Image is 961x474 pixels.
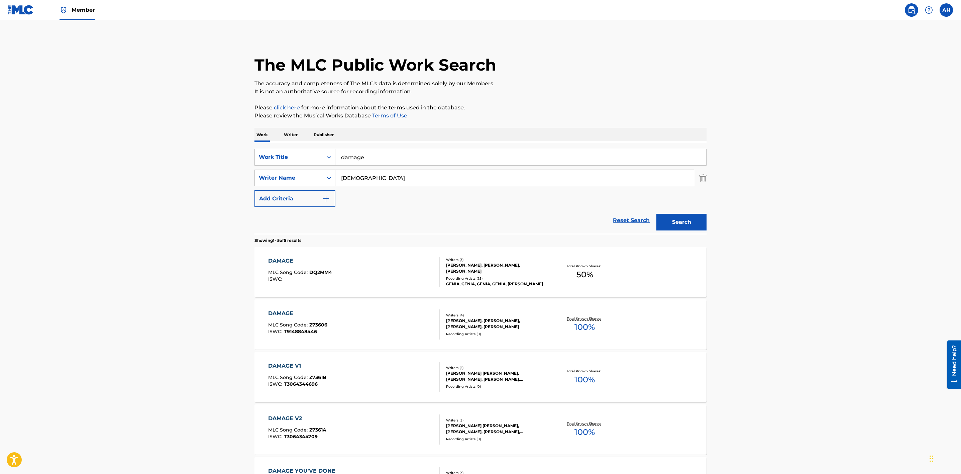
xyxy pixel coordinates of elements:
[446,313,547,318] div: Writers ( 4 )
[610,213,653,228] a: Reset Search
[309,374,326,380] span: Z7361B
[446,365,547,370] div: Writers ( 5 )
[254,190,335,207] button: Add Criteria
[284,381,318,387] span: T3064344696
[446,423,547,435] div: [PERSON_NAME] [PERSON_NAME], [PERSON_NAME], [PERSON_NAME], [PERSON_NAME], [PERSON_NAME]
[309,322,327,328] span: Z73606
[446,262,547,274] div: [PERSON_NAME], [PERSON_NAME], [PERSON_NAME]
[574,374,595,386] span: 100 %
[446,276,547,281] div: Recording Artists ( 25 )
[259,153,319,161] div: Work Title
[268,381,284,387] span: ISWC :
[574,321,595,333] span: 100 %
[309,427,326,433] span: Z7361A
[925,6,933,14] img: help
[699,170,707,186] img: Delete Criterion
[905,3,918,17] a: Public Search
[254,238,301,244] p: Showing 1 - 5 of 5 results
[284,434,318,440] span: T3064344709
[7,5,16,35] div: Need help?
[322,195,330,203] img: 9d2ae6d4665cec9f34b9.svg
[268,309,327,317] div: DAMAGE
[446,384,547,389] div: Recording Artists ( 0 )
[254,112,707,120] p: Please review the Musical Works Database
[656,214,707,230] button: Search
[446,418,547,423] div: Writers ( 5 )
[254,352,707,402] a: DAMAGE V1MLC Song Code:Z7361BISWC:T3064344696Writers (5)[PERSON_NAME] [PERSON_NAME], [PERSON_NAME...
[254,247,707,297] a: DAMAGEMLC Song Code:DQ2MM4ISWC:Writers (3)[PERSON_NAME], [PERSON_NAME], [PERSON_NAME]Recording Ar...
[268,257,332,265] div: DAMAGE
[907,6,916,14] img: search
[72,6,95,14] span: Member
[309,269,332,275] span: DQ2MM4
[446,257,547,262] div: Writers ( 3 )
[567,421,603,426] p: Total Known Shares:
[371,112,407,119] a: Terms of Use
[446,281,547,287] div: GENIA, GENIA, GENIA, GENIA, [PERSON_NAME]
[567,369,603,374] p: Total Known Shares:
[268,328,284,335] span: ISWC :
[8,5,34,15] img: MLC Logo
[254,404,707,455] a: DAMAGE V2MLC Song Code:Z7361AISWC:T3064344709Writers (5)[PERSON_NAME] [PERSON_NAME], [PERSON_NAME...
[268,276,284,282] span: ISWC :
[567,316,603,321] p: Total Known Shares:
[930,449,934,469] div: Drag
[312,128,336,142] p: Publisher
[60,6,68,14] img: Top Rightsholder
[254,88,707,96] p: It is not an authoritative source for recording information.
[576,269,593,281] span: 50 %
[259,174,319,182] div: Writer Name
[274,104,300,111] a: click here
[268,362,326,370] div: DAMAGE V1
[254,104,707,112] p: Please for more information about the terms used in the database.
[446,370,547,382] div: [PERSON_NAME] [PERSON_NAME], [PERSON_NAME], [PERSON_NAME], [PERSON_NAME], [PERSON_NAME]
[446,331,547,337] div: Recording Artists ( 0 )
[942,340,961,389] iframe: Resource Center
[268,374,309,380] span: MLC Song Code :
[928,442,961,474] iframe: Chat Widget
[446,437,547,442] div: Recording Artists ( 0 )
[268,414,326,422] div: DAMAGE V2
[922,3,936,17] div: Help
[268,427,309,433] span: MLC Song Code :
[284,328,317,335] span: T9148848446
[282,128,300,142] p: Writer
[268,269,309,275] span: MLC Song Code :
[254,80,707,88] p: The accuracy and completeness of The MLC's data is determined solely by our Members.
[254,299,707,350] a: DAMAGEMLC Song Code:Z73606ISWC:T9148848446Writers (4)[PERSON_NAME], [PERSON_NAME], [PERSON_NAME],...
[268,322,309,328] span: MLC Song Code :
[254,128,270,142] p: Work
[574,426,595,438] span: 100 %
[268,434,284,440] span: ISWC :
[446,318,547,330] div: [PERSON_NAME], [PERSON_NAME], [PERSON_NAME], [PERSON_NAME]
[254,149,707,234] form: Search Form
[567,264,603,269] p: Total Known Shares:
[254,55,496,75] h1: The MLC Public Work Search
[940,3,953,17] div: User Menu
